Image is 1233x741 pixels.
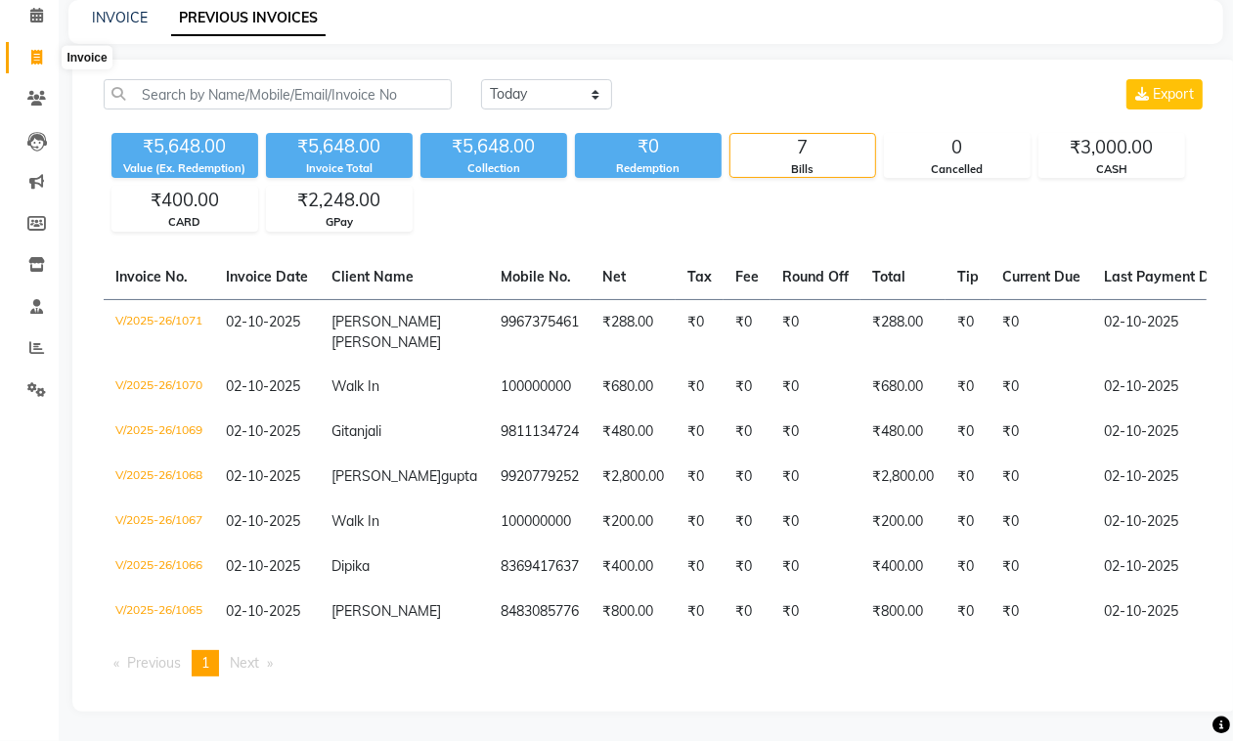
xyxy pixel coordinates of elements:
[575,160,722,177] div: Redemption
[860,500,946,545] td: ₹200.00
[171,1,326,36] a: PREVIOUS INVOICES
[860,410,946,455] td: ₹480.00
[591,410,676,455] td: ₹480.00
[730,134,875,161] div: 7
[771,589,860,634] td: ₹0
[991,455,1092,500] td: ₹0
[111,160,258,177] div: Value (Ex. Redemption)
[991,545,1092,589] td: ₹0
[946,455,991,500] td: ₹0
[331,268,414,285] span: Client Name
[771,500,860,545] td: ₹0
[771,365,860,410] td: ₹0
[331,602,441,620] span: [PERSON_NAME]
[104,365,214,410] td: V/2025-26/1070
[266,133,413,160] div: ₹5,648.00
[489,365,591,410] td: 100000000
[331,333,441,351] span: [PERSON_NAME]
[226,313,300,330] span: 02-10-2025
[489,455,591,500] td: 9920779252
[112,214,257,231] div: CARD
[591,545,676,589] td: ₹400.00
[267,214,412,231] div: GPay
[230,654,259,672] span: Next
[104,650,1207,676] nav: Pagination
[104,545,214,589] td: V/2025-26/1066
[1104,268,1231,285] span: Last Payment Date
[1039,134,1184,161] div: ₹3,000.00
[724,299,771,365] td: ₹0
[420,133,567,160] div: ₹5,648.00
[724,455,771,500] td: ₹0
[946,545,991,589] td: ₹0
[991,589,1092,634] td: ₹0
[441,467,477,485] span: gupta
[127,654,181,672] span: Previous
[92,9,148,26] a: INVOICE
[991,500,1092,545] td: ₹0
[489,500,591,545] td: 100000000
[591,500,676,545] td: ₹200.00
[676,455,724,500] td: ₹0
[860,299,946,365] td: ₹288.00
[885,161,1030,178] div: Cancelled
[946,299,991,365] td: ₹0
[104,589,214,634] td: V/2025-26/1065
[602,268,626,285] span: Net
[591,455,676,500] td: ₹2,800.00
[1126,79,1203,109] button: Export
[489,545,591,589] td: 8369417637
[267,187,412,214] div: ₹2,248.00
[420,160,567,177] div: Collection
[104,455,214,500] td: V/2025-26/1068
[112,187,257,214] div: ₹400.00
[266,160,413,177] div: Invoice Total
[575,133,722,160] div: ₹0
[676,545,724,589] td: ₹0
[1002,268,1080,285] span: Current Due
[724,365,771,410] td: ₹0
[782,268,849,285] span: Round Off
[676,410,724,455] td: ₹0
[104,500,214,545] td: V/2025-26/1067
[226,512,300,530] span: 02-10-2025
[946,589,991,634] td: ₹0
[946,500,991,545] td: ₹0
[226,377,300,395] span: 02-10-2025
[676,365,724,410] td: ₹0
[946,365,991,410] td: ₹0
[872,268,905,285] span: Total
[991,365,1092,410] td: ₹0
[115,268,188,285] span: Invoice No.
[860,589,946,634] td: ₹800.00
[1039,161,1184,178] div: CASH
[724,589,771,634] td: ₹0
[591,365,676,410] td: ₹680.00
[331,512,379,530] span: Walk In
[331,422,381,440] span: Gitanjali
[331,377,379,395] span: Walk In
[226,268,308,285] span: Invoice Date
[104,79,452,109] input: Search by Name/Mobile/Email/Invoice No
[687,268,712,285] span: Tax
[860,365,946,410] td: ₹680.00
[111,133,258,160] div: ₹5,648.00
[991,299,1092,365] td: ₹0
[489,299,591,365] td: 9967375461
[331,467,441,485] span: [PERSON_NAME]
[489,410,591,455] td: 9811134724
[860,455,946,500] td: ₹2,800.00
[62,46,111,69] div: Invoice
[771,410,860,455] td: ₹0
[860,545,946,589] td: ₹400.00
[946,410,991,455] td: ₹0
[226,602,300,620] span: 02-10-2025
[771,455,860,500] td: ₹0
[1153,85,1194,103] span: Export
[331,557,370,575] span: Dipika
[104,299,214,365] td: V/2025-26/1071
[957,268,979,285] span: Tip
[676,589,724,634] td: ₹0
[104,410,214,455] td: V/2025-26/1069
[771,545,860,589] td: ₹0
